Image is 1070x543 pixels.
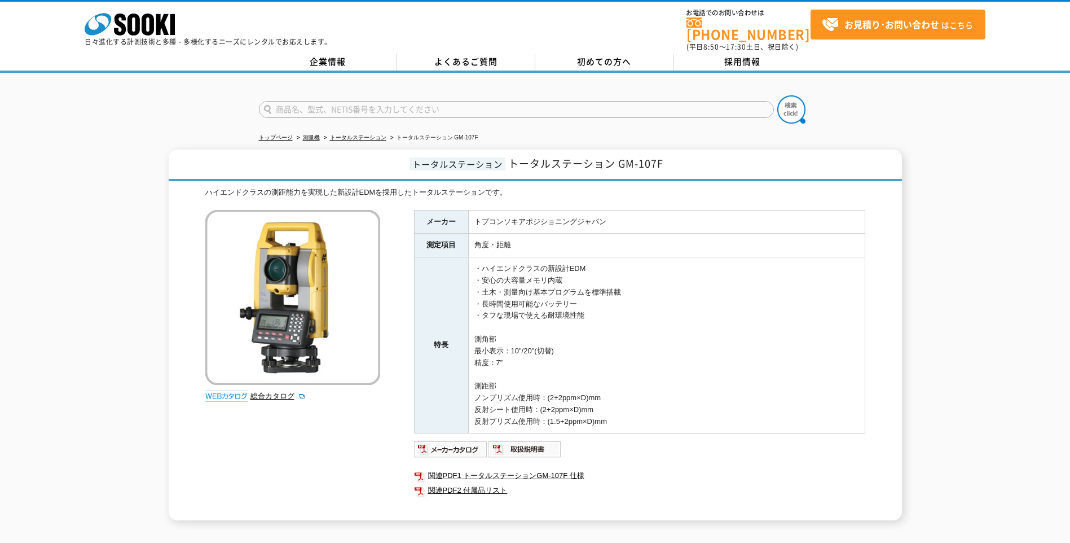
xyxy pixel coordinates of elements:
[259,101,774,118] input: 商品名、型式、NETIS番号を入力してください
[205,391,248,402] img: webカタログ
[259,134,293,141] a: トップページ
[205,210,380,385] img: トータルステーション GM-107F
[85,38,332,45] p: 日々進化する計測技術と多種・多様化するニーズにレンタルでお応えします。
[777,95,805,124] img: btn_search.png
[844,17,939,31] strong: お見積り･お問い合わせ
[414,234,468,257] th: 測定項目
[414,448,488,457] a: メーカーカタログ
[414,257,468,433] th: 特長
[414,440,488,458] img: メーカーカタログ
[205,187,865,199] div: ハイエンドクラスの測距能力を実現した新設計EDMを採用したトータルステーションです。
[388,132,478,144] li: トータルステーション GM-107F
[468,234,865,257] td: 角度・距離
[468,257,865,433] td: ・ハイエンドクラスの新設計EDM ・安心の大容量メモリ内蔵 ・土木・測量向け基本プログラムを標準搭載 ・長時間使用可能なバッテリー ・タフな現場で使える耐環境性能 測角部 最小表示：10"/20...
[488,440,562,458] img: 取扱説明書
[330,134,386,141] a: トータルステーション
[250,392,306,400] a: 総合カタログ
[414,210,468,234] th: メーカー
[703,42,719,52] span: 8:50
[686,10,811,16] span: お電話でのお問い合わせは
[414,468,865,483] a: 関連PDF1 トータルステーションGM-107F 仕様
[508,156,663,171] span: トータルステーション GM-107F
[535,54,673,71] a: 初めての方へ
[811,10,985,40] a: お見積り･お問い合わせはこちら
[303,134,320,141] a: 測量機
[259,54,397,71] a: 企業情報
[468,210,865,234] td: トプコンソキアポジショニングジャパン
[414,483,865,498] a: 関連PDF2 付属品リスト
[397,54,535,71] a: よくあるご質問
[686,17,811,41] a: [PHONE_NUMBER]
[673,54,812,71] a: 採用情報
[822,16,973,33] span: はこちら
[726,42,746,52] span: 17:30
[577,55,631,68] span: 初めての方へ
[488,448,562,457] a: 取扱説明書
[686,42,798,52] span: (平日 ～ 土日、祝日除く)
[409,157,505,170] span: トータルステーション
